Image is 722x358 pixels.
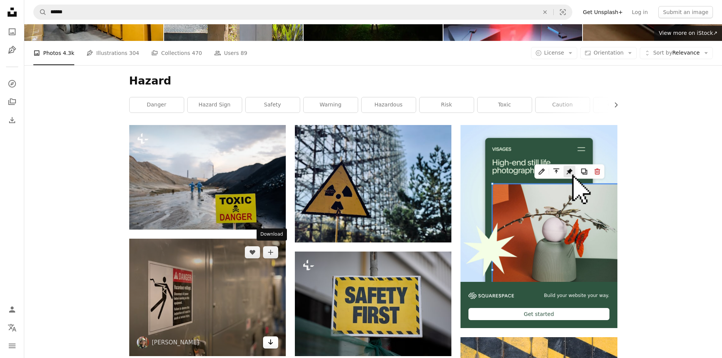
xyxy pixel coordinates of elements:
a: Log in [627,6,652,18]
a: shallow focus photo of high voltage signage [129,294,286,300]
a: View more on iStock↗ [654,26,722,41]
span: Sort by [653,50,672,56]
a: [PERSON_NAME] [152,339,199,346]
span: Orientation [594,50,623,56]
a: Users 89 [214,41,247,65]
span: Build your website your way. [544,292,609,299]
button: Orientation [580,47,637,59]
span: 470 [192,49,202,57]
button: Submit an image [658,6,713,18]
a: Collections 470 [151,41,202,65]
img: file-1606177908946-d1eed1cbe4f5image [468,292,514,299]
a: safety [246,97,300,113]
a: danger [130,97,184,113]
a: hazardous [362,97,416,113]
a: toxic [478,97,532,113]
a: Build your website your way.Get started [460,125,617,328]
button: Sort byRelevance [640,47,713,59]
img: file-1723602894256-972c108553a7image [460,125,617,281]
a: gambling [594,97,648,113]
button: Add to Collection [263,246,278,258]
form: Find visuals sitewide [33,5,572,20]
a: Explore [5,76,20,91]
button: Clear [537,5,553,19]
span: 89 [241,49,247,57]
a: a yellow and black safety first sign on a pole [295,300,451,307]
button: Search Unsplash [34,5,47,19]
a: red road signage [295,180,451,187]
img: red road signage [295,125,451,242]
button: Visual search [554,5,572,19]
div: Get started [468,308,609,320]
img: shallow focus photo of high voltage signage [129,239,286,356]
a: Get Unsplash+ [578,6,627,18]
button: Menu [5,338,20,353]
a: Photos [5,24,20,39]
a: Illustrations 304 [86,41,139,65]
a: risk [420,97,474,113]
a: Download [263,336,278,349]
button: Language [5,320,20,335]
a: caution [536,97,590,113]
a: Log in / Sign up [5,302,20,317]
img: a yellow and black safety first sign on a pole [295,252,451,356]
img: Yellow board with announcement of toxic and dangerous area on background of two contemporary scie... [129,125,286,229]
img: Go to Troy Bridges's profile [137,336,149,349]
a: hazard sign [188,97,242,113]
button: License [531,47,578,59]
h1: Hazard [129,74,617,88]
span: View more on iStock ↗ [659,30,717,36]
a: warning [304,97,358,113]
div: Download [257,228,287,241]
a: Yellow board with announcement of toxic and dangerous area on background of two contemporary scie... [129,174,286,181]
button: scroll list to the right [609,97,617,113]
a: Collections [5,94,20,109]
a: Home — Unsplash [5,5,20,21]
a: Illustrations [5,42,20,58]
span: 304 [129,49,139,57]
span: License [544,50,564,56]
span: Relevance [653,49,700,57]
button: Like [245,246,260,258]
a: Download History [5,113,20,128]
